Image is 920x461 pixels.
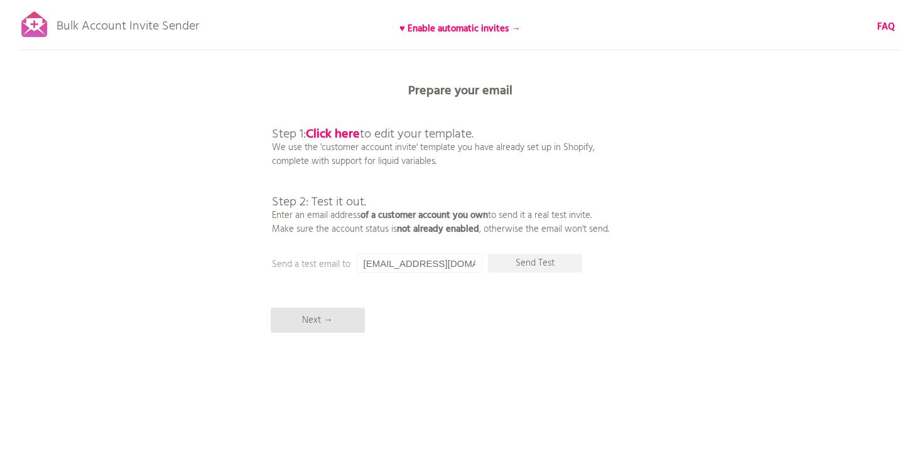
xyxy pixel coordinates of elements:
b: FAQ [877,19,895,35]
span: Step 2: Test it out. [272,192,366,212]
p: Send Test [488,254,582,273]
span: Step 1: to edit your template. [272,124,474,144]
p: We use the 'customer account invite' template you have already set up in Shopify, complete with s... [272,100,609,236]
b: not already enabled [397,222,479,237]
b: Prepare your email [408,81,512,101]
p: Send a test email to [272,258,523,271]
a: FAQ [877,20,895,34]
p: Bulk Account Invite Sender [57,8,199,39]
b: ♥ Enable automatic invites → [399,21,521,36]
a: Click here [306,124,360,144]
p: Next → [271,308,365,333]
b: of a customer account you own [360,208,488,223]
